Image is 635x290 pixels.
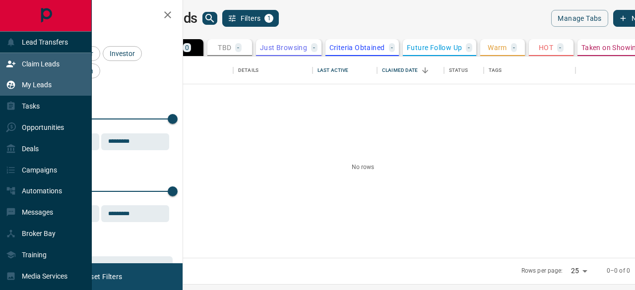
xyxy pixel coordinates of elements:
[164,57,233,84] div: Name
[103,46,142,61] div: Investor
[238,57,258,84] div: Details
[444,57,484,84] div: Status
[233,57,313,84] div: Details
[551,10,608,27] button: Manage Tabs
[449,57,468,84] div: Status
[539,44,553,51] p: HOT
[391,44,393,51] p: -
[521,267,563,275] p: Rows per page:
[260,44,307,51] p: Just Browsing
[329,44,385,51] p: Criteria Obtained
[382,57,418,84] div: Claimed Date
[377,57,444,84] div: Claimed Date
[313,57,377,84] div: Last Active
[407,44,462,51] p: Future Follow Up
[75,268,128,285] button: Reset Filters
[513,44,515,51] p: -
[418,63,432,77] button: Sort
[317,57,348,84] div: Last Active
[222,10,279,27] button: Filters1
[265,15,272,22] span: 1
[489,57,502,84] div: Tags
[202,12,217,25] button: search button
[185,44,189,51] p: 0
[313,44,315,51] p: -
[484,57,575,84] div: Tags
[155,258,169,272] button: Open
[32,10,173,22] h2: Filters
[488,44,507,51] p: Warm
[607,267,630,275] p: 0–0 of 0
[106,50,138,58] span: Investor
[567,264,591,278] div: 25
[237,44,239,51] p: -
[559,44,561,51] p: -
[218,44,231,51] p: TBD
[468,44,470,51] p: -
